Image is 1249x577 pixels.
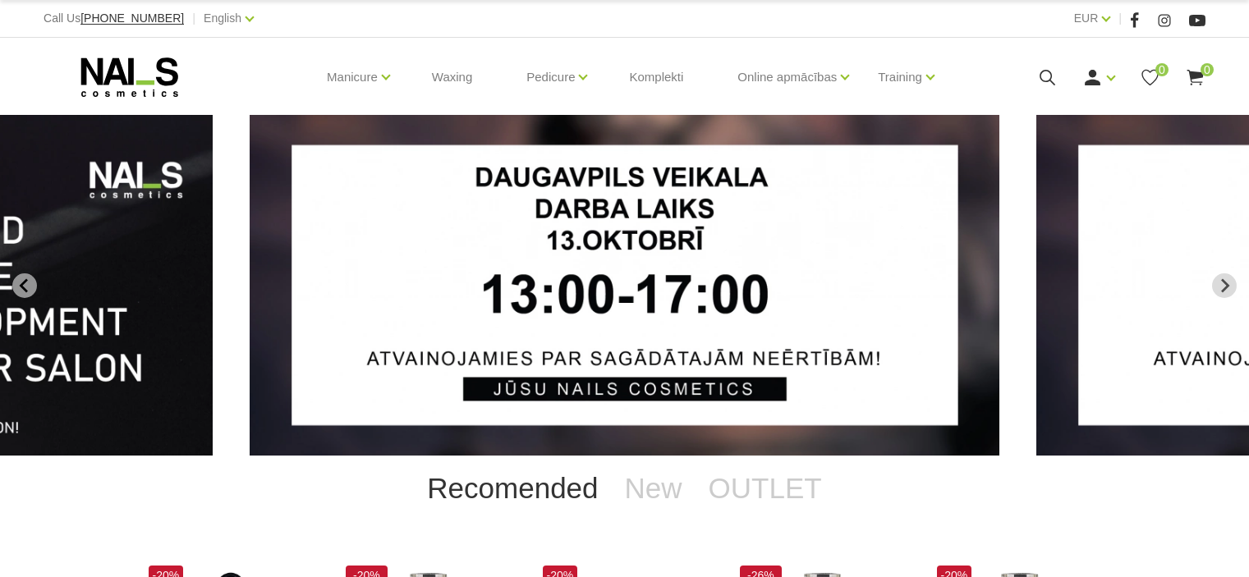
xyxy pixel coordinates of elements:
a: 0 [1185,67,1205,88]
a: Training [878,44,922,110]
a: 0 [1140,67,1160,88]
a: OUTLET [696,456,835,521]
a: EUR [1074,8,1099,28]
span: | [1118,8,1122,29]
span: 0 [1155,63,1169,76]
a: English [204,8,241,28]
span: [PHONE_NUMBER] [80,11,184,25]
span: 0 [1201,63,1214,76]
a: Pedicure [526,44,575,110]
a: Komplekti [616,38,696,117]
button: Next slide [1212,273,1237,298]
a: [PHONE_NUMBER] [80,12,184,25]
button: Go to last slide [12,273,37,298]
div: Call Us [44,8,184,29]
a: Waxing [419,38,485,117]
a: Online apmācības [737,44,837,110]
a: New [612,456,696,521]
a: Manicure [327,44,378,110]
li: 1 of 13 [250,115,999,456]
a: Recomended [414,456,611,521]
span: | [192,8,195,29]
